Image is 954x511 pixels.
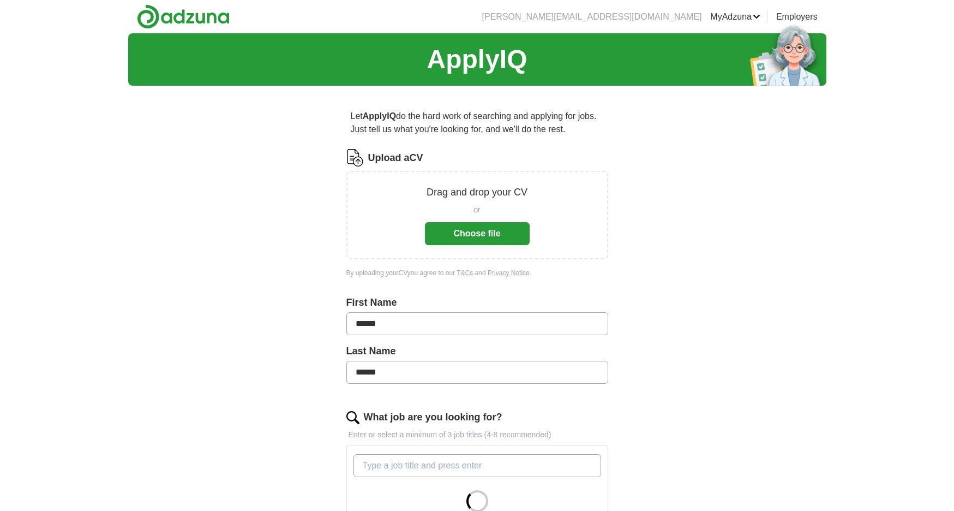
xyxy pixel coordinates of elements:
input: Type a job title and press enter [353,454,601,477]
label: Last Name [346,344,608,359]
label: What job are you looking for? [364,410,502,425]
p: Let do the hard work of searching and applying for jobs. Just tell us what you're looking for, an... [346,105,608,140]
img: CV Icon [346,149,364,167]
a: Privacy Notice [488,269,530,277]
strong: ApplyIQ [363,111,396,121]
div: By uploading your CV you agree to our and . [346,268,608,278]
img: search.png [346,411,359,424]
button: Choose file [425,222,530,245]
h1: ApplyIQ [427,40,527,79]
a: T&Cs [457,269,473,277]
p: Enter or select a minimum of 3 job titles (4-8 recommended) [346,429,608,441]
a: Employers [776,10,818,23]
span: or [473,204,480,216]
img: Adzuna logo [137,4,230,29]
p: Drag and drop your CV [427,185,527,200]
label: Upload a CV [368,151,423,165]
a: MyAdzuna [710,10,760,23]
label: First Name [346,295,608,310]
li: [PERSON_NAME][EMAIL_ADDRESS][DOMAIN_NAME] [482,10,702,23]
